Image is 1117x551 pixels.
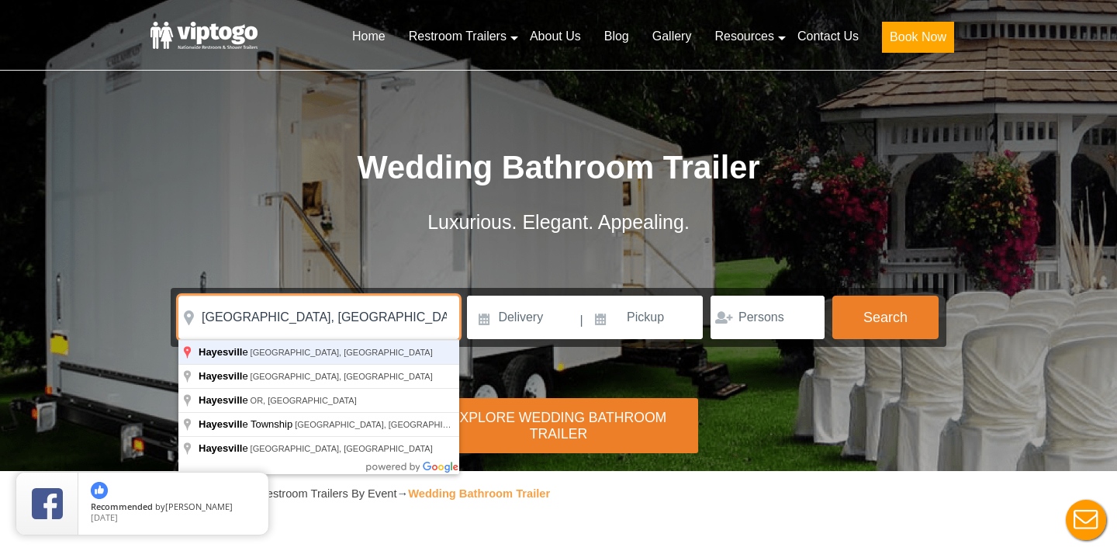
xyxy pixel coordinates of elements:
[397,19,518,54] a: Restroom Trailers
[178,296,459,339] input: Where do you need your trailer?
[251,348,433,357] span: [GEOGRAPHIC_DATA], [GEOGRAPHIC_DATA]
[357,149,759,185] span: Wedding Bathroom Trailer
[251,444,433,453] span: [GEOGRAPHIC_DATA], [GEOGRAPHIC_DATA]
[408,487,550,500] strong: Wedding Bathroom Trailer
[91,482,108,499] img: thumbs up icon
[641,19,704,54] a: Gallery
[199,418,242,430] span: Hayesvill
[585,296,703,339] input: Pickup
[199,442,251,454] span: e
[427,211,690,233] span: Luxurious. Elegant. Appealing.
[199,394,251,406] span: e
[91,502,256,513] span: by
[593,19,641,54] a: Blog
[711,296,825,339] input: Persons
[199,418,295,430] span: e Township
[703,19,785,54] a: Resources
[199,442,242,454] span: Hayesvill
[832,296,939,339] button: Search
[91,501,153,512] span: Recommended
[580,296,583,345] span: |
[1055,489,1117,551] button: Live Chat
[199,370,242,382] span: Hayesvill
[882,22,954,53] button: Book Now
[199,394,242,406] span: Hayesvill
[518,19,593,54] a: About Us
[32,488,63,519] img: Review Rating
[199,346,242,358] span: Hayesvill
[295,420,477,429] span: [GEOGRAPHIC_DATA], [GEOGRAPHIC_DATA]
[165,501,233,512] span: [PERSON_NAME]
[341,19,397,54] a: Home
[251,372,433,381] span: [GEOGRAPHIC_DATA], [GEOGRAPHIC_DATA]
[467,296,578,339] input: Delivery
[870,19,966,62] a: Book Now
[258,487,396,500] a: Restroom Trailers By Event
[251,396,357,405] span: OR, [GEOGRAPHIC_DATA]
[199,346,251,358] span: e
[199,370,251,382] span: e
[91,511,118,523] span: [DATE]
[116,487,550,500] span: → → →
[419,398,698,453] div: Explore Wedding Bathroom Trailer
[786,19,870,54] a: Contact Us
